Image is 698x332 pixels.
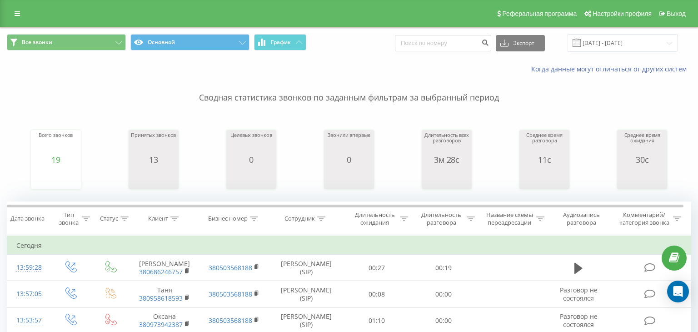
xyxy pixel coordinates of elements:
[39,155,73,164] div: 19
[410,255,477,281] td: 00:19
[10,215,45,223] div: Дата звонка
[254,34,306,50] button: График
[424,155,469,164] div: 3м 28с
[58,211,80,226] div: Тип звонка
[208,215,248,223] div: Бизнес номер
[522,155,567,164] div: 11с
[560,286,598,302] span: Разговор не состоялся
[209,316,252,325] a: 380503568188
[284,215,315,223] div: Сотрудник
[667,281,689,302] div: Open Intercom Messenger
[522,132,567,155] div: Среднее время разговора
[22,39,52,46] span: Все звонки
[209,263,252,272] a: 380503568188
[139,294,183,302] a: 380958618593
[271,39,291,45] span: График
[619,155,665,164] div: 30с
[555,211,608,226] div: Аудиозапись разговора
[230,132,272,155] div: Целевых звонков
[130,281,199,307] td: Таня
[39,132,73,155] div: Всего звонков
[131,155,176,164] div: 13
[395,35,491,51] input: Поиск по номеру
[410,281,477,307] td: 00:00
[7,236,691,255] td: Сегодня
[269,281,344,307] td: [PERSON_NAME] (SIP)
[352,211,398,226] div: Длительность ожидания
[16,259,41,277] div: 13:59:28
[16,285,41,303] div: 13:57:05
[230,155,272,164] div: 0
[7,74,691,104] p: Сводная статистика звонков по заданным фильтрам за выбранный период
[139,267,183,276] a: 380686246757
[496,35,545,51] button: Экспорт
[328,132,370,155] div: Звонили впервые
[139,320,183,329] a: 380973942387
[419,211,464,226] div: Длительность разговора
[531,65,691,73] a: Когда данные могут отличаться от других систем
[100,215,118,223] div: Статус
[502,10,577,17] span: Реферальная программа
[593,10,652,17] span: Настройки профиля
[618,211,671,226] div: Комментарий/категория звонка
[424,132,469,155] div: Длительность всех разговоров
[209,290,252,298] a: 380503568188
[130,255,199,281] td: [PERSON_NAME]
[148,215,168,223] div: Клиент
[131,132,176,155] div: Принятых звонков
[16,312,41,329] div: 13:53:57
[344,281,410,307] td: 00:08
[130,34,249,50] button: Основной
[667,10,686,17] span: Выход
[269,255,344,281] td: [PERSON_NAME] (SIP)
[344,255,410,281] td: 00:27
[7,34,126,50] button: Все звонки
[485,211,534,226] div: Название схемы переадресации
[328,155,370,164] div: 0
[560,312,598,329] span: Разговор не состоялся
[619,132,665,155] div: Среднее время ожидания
